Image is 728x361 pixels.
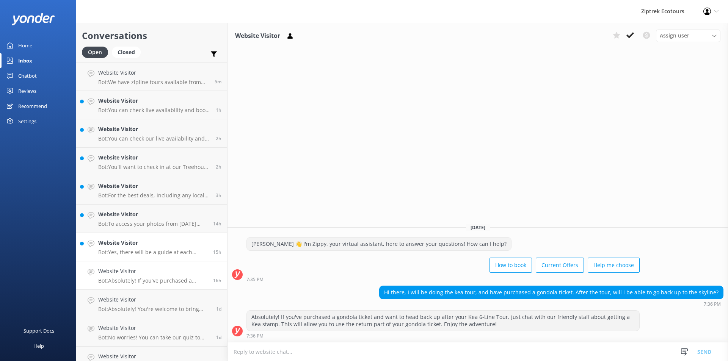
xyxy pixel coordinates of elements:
[98,97,210,105] h4: Website Visitor
[82,28,221,43] h2: Conversations
[215,78,221,85] span: Sep 25 2025 11:50am (UTC +12:00) Pacific/Auckland
[18,38,32,53] div: Home
[704,302,721,306] strong: 7:36 PM
[76,233,227,261] a: Website VisitorBot:Yes, there will be a guide at each platform to assist and ensure everyone is s...
[98,352,210,361] h4: Website Visitor
[247,238,511,250] div: [PERSON_NAME] 👋 I'm Zippy, your virtual assistant, here to answer your questions! How can I help?
[24,323,54,338] div: Support Docs
[98,125,210,133] h4: Website Visitor
[588,258,640,273] button: Help me choose
[235,31,280,41] h3: Website Visitor
[98,295,210,304] h4: Website Visitor
[216,107,221,113] span: Sep 25 2025 10:10am (UTC +12:00) Pacific/Auckland
[11,13,55,25] img: yonder-white-logo.png
[213,249,221,255] span: Sep 24 2025 08:34pm (UTC +12:00) Pacific/Auckland
[246,277,264,282] strong: 7:35 PM
[18,53,32,68] div: Inbox
[18,83,36,98] div: Reviews
[98,182,210,190] h4: Website Visitor
[76,91,227,119] a: Website VisitorBot:You can check live availability and book your zipline tour online at [URL][DOM...
[98,69,209,77] h4: Website Visitor
[18,68,37,83] div: Chatbot
[216,306,221,312] span: Sep 24 2025 11:52am (UTC +12:00) Pacific/Auckland
[466,224,490,231] span: [DATE]
[76,119,227,148] a: Website VisitorBot:You can check our live availability and book your zipline tour online at [URL]...
[246,334,264,338] strong: 7:36 PM
[656,30,720,42] div: Assign User
[379,301,723,306] div: Sep 24 2025 07:36pm (UTC +12:00) Pacific/Auckland
[18,98,47,114] div: Recommend
[213,220,221,227] span: Sep 24 2025 09:23pm (UTC +12:00) Pacific/Auckland
[490,258,532,273] button: How to book
[112,48,144,56] a: Closed
[76,148,227,176] a: Website VisitorBot:You'll want to check in at our Treehouse 15 minutes before your tour time. If ...
[76,63,227,91] a: Website VisitorBot:We have zipline tours available from early in the morning into the evening, of...
[380,286,723,299] div: Hi there, I will be doing the kea tour, and have purchased a gondola ticket. After the tour, will...
[98,210,207,219] h4: Website Visitor
[76,205,227,233] a: Website VisitorBot:To access your photos from [DATE] session, head over to the My Photos Page on ...
[98,306,210,313] p: Bot: Absolutely! You're welcome to bring your camera on the tour, just make sure it has a neck st...
[98,267,207,275] h4: Website Visitor
[76,176,227,205] a: Website VisitorBot:For the best deals, including any local offers, please check out our current o...
[98,164,210,170] p: Bot: You'll want to check in at our Treehouse 15 minutes before your tour time. If you're taking ...
[98,79,209,86] p: Bot: We have zipline tours available from early in the morning into the evening, offering plenty ...
[98,107,210,114] p: Bot: You can check live availability and book your zipline tour online at [URL][DOMAIN_NAME]. Hav...
[33,338,44,353] div: Help
[216,135,221,142] span: Sep 25 2025 09:27am (UTC +12:00) Pacific/Auckland
[216,334,221,341] span: Sep 24 2025 11:21am (UTC +12:00) Pacific/Auckland
[76,318,227,347] a: Website VisitorBot:No worries! You can take our quiz to help choose the best zipline adventure fo...
[82,48,112,56] a: Open
[76,261,227,290] a: Website VisitorBot:Absolutely! If you've purchased a gondola ticket and want to head back up afte...
[247,311,639,331] div: Absolutely! If you've purchased a gondola ticket and want to head back up after your Kea 6-Line T...
[216,192,221,198] span: Sep 25 2025 08:24am (UTC +12:00) Pacific/Auckland
[660,31,689,40] span: Assign user
[98,334,210,341] p: Bot: No worries! You can take our quiz to help choose the best zipline adventure for you. Just he...
[213,277,221,284] span: Sep 24 2025 07:36pm (UTC +12:00) Pacific/Auckland
[76,290,227,318] a: Website VisitorBot:Absolutely! You're welcome to bring your camera on the tour, just make sure it...
[82,47,108,58] div: Open
[18,114,36,129] div: Settings
[246,277,640,282] div: Sep 24 2025 07:35pm (UTC +12:00) Pacific/Auckland
[98,239,207,247] h4: Website Visitor
[112,47,141,58] div: Closed
[216,164,221,170] span: Sep 25 2025 09:10am (UTC +12:00) Pacific/Auckland
[246,333,640,338] div: Sep 24 2025 07:36pm (UTC +12:00) Pacific/Auckland
[98,135,210,142] p: Bot: You can check our live availability and book your zipline tour online at [URL][DOMAIN_NAME]....
[98,192,210,199] p: Bot: For the best deals, including any local offers, please check out our current offers page: [U...
[98,249,207,256] p: Bot: Yes, there will be a guide at each platform to assist and ensure everyone is safe and having...
[98,153,210,162] h4: Website Visitor
[98,324,210,332] h4: Website Visitor
[98,277,207,284] p: Bot: Absolutely! If you've purchased a gondola ticket and want to head back up after your Kea 6-L...
[98,220,207,227] p: Bot: To access your photos from [DATE] session, head over to the My Photos Page on our website at...
[536,258,584,273] button: Current Offers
